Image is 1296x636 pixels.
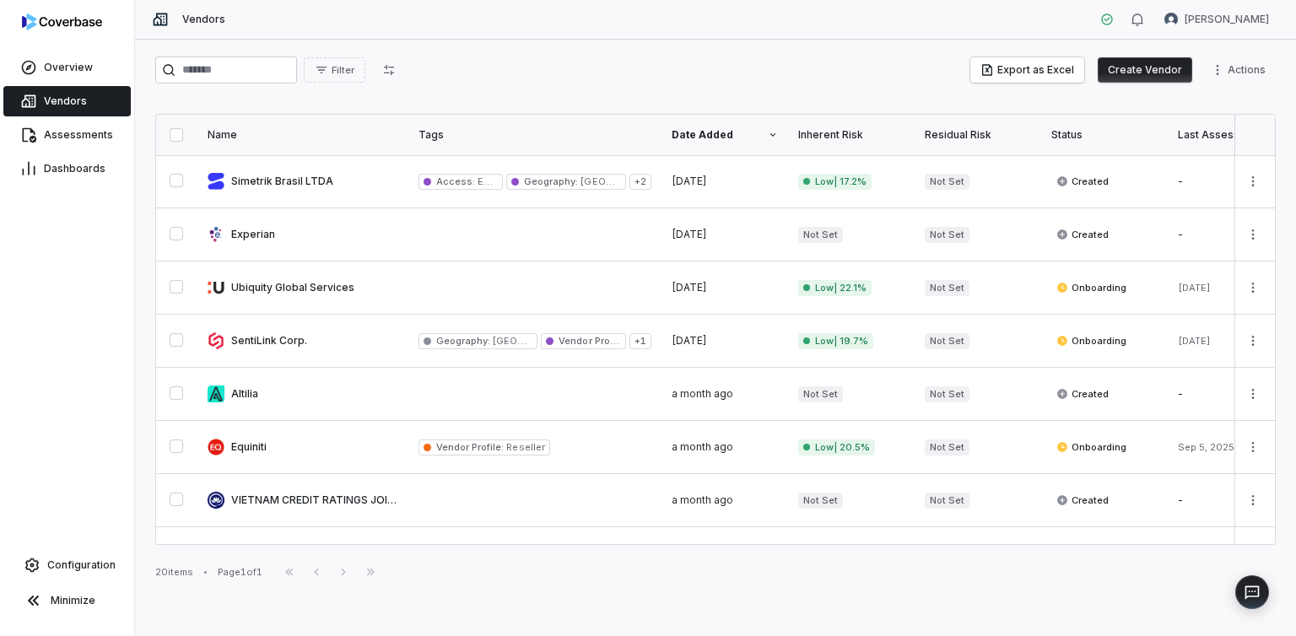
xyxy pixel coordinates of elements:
button: Export as Excel [970,57,1084,83]
span: Sep 5, 2025 [1178,441,1234,453]
div: Name [208,128,398,142]
span: Low | 20.5% [798,439,875,455]
span: Vendor Profile : [436,441,504,453]
span: a month ago [672,387,733,400]
button: Create Vendor [1098,57,1192,83]
div: Date Added [672,128,778,142]
a: Configuration [7,550,127,580]
button: More actions [1239,434,1266,460]
button: Filter [304,57,365,83]
td: - [1168,208,1294,261]
button: More actions [1239,169,1266,194]
span: Low | 22.1% [798,280,872,296]
button: Glen Trollip avatar[PERSON_NAME] [1154,7,1279,32]
span: Filter [332,64,354,77]
button: More actions [1206,57,1276,83]
span: [GEOGRAPHIC_DATA] [490,335,592,347]
span: Not Set [925,439,969,455]
span: Created [1056,387,1109,401]
a: Dashboards [3,154,131,184]
div: Page 1 of 1 [218,566,262,579]
div: Inherent Risk [798,128,904,142]
button: Minimize [7,584,127,617]
span: [DATE] [1178,282,1211,294]
div: Status [1051,128,1158,142]
span: Low | 19.7% [798,333,873,349]
span: Assessments [44,128,113,142]
span: Low | 17.2% [798,174,872,190]
button: More actions [1239,222,1266,247]
span: Dashboards [44,162,105,175]
span: Not Set [925,174,969,190]
span: Access : [436,175,475,187]
span: + 1 [629,333,651,349]
div: Residual Risk [925,128,1031,142]
span: Not Set [925,227,969,243]
span: Reseller [504,441,544,453]
button: More actions [1239,541,1266,566]
span: Not Set [925,493,969,509]
span: Experian data [475,175,539,187]
img: Glen Trollip avatar [1164,13,1178,26]
div: • [203,566,208,578]
span: Created [1056,493,1109,507]
div: 20 items [155,566,193,579]
span: Not Set [925,386,969,402]
a: Assessments [3,120,131,150]
span: [PERSON_NAME] [1185,13,1269,26]
td: - [1168,474,1294,527]
span: Vendors [44,94,87,108]
span: Not Set [798,493,843,509]
div: Tags [418,128,651,142]
span: a month ago [672,440,733,453]
span: a month ago [672,493,733,506]
td: - [1168,155,1294,208]
span: Geography : [524,175,578,187]
span: [DATE] [672,175,707,187]
span: [DATE] [672,228,707,240]
div: Last Assessed [1178,128,1284,142]
span: [DATE] [672,334,707,347]
span: Not Set [798,227,843,243]
span: Vendor Profile : [559,335,626,347]
span: Created [1056,175,1109,188]
span: [DATE] [1178,335,1211,347]
a: Vendors [3,86,131,116]
button: More actions [1239,381,1266,407]
span: Created [1056,228,1109,241]
a: Overview [3,52,131,83]
span: Minimize [51,594,95,607]
span: Overview [44,61,93,74]
span: Onboarding [1056,334,1126,348]
button: More actions [1239,488,1266,513]
span: Onboarding [1056,281,1126,294]
button: More actions [1239,275,1266,300]
span: [GEOGRAPHIC_DATA] [578,175,680,187]
span: Not Set [925,280,969,296]
span: Not Set [798,386,843,402]
span: Onboarding [1056,440,1126,454]
span: [DATE] [672,281,707,294]
span: Geography : [436,335,490,347]
button: More actions [1239,328,1266,353]
span: Configuration [47,558,116,572]
td: - [1168,368,1294,421]
span: + 2 [629,174,651,190]
img: logo-D7KZi-bG.svg [22,13,102,30]
span: Vendors [182,13,225,26]
span: Not Set [925,333,969,349]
